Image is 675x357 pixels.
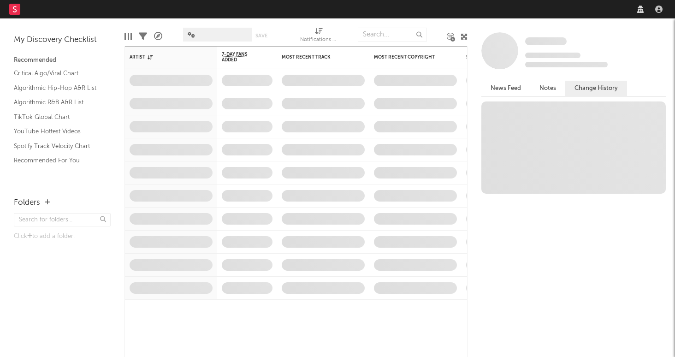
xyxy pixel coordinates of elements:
[14,197,40,208] div: Folders
[481,81,530,96] button: News Feed
[374,54,443,60] div: Most Recent Copyright
[282,54,351,60] div: Most Recent Track
[358,28,427,42] input: Search...
[14,155,101,166] a: Recommended For You
[530,81,565,96] button: Notes
[300,23,337,50] div: Notifications (Artist)
[124,23,132,50] div: Edit Columns
[255,33,267,38] button: Save
[525,37,567,45] span: Some Artist
[14,68,101,78] a: Critical Algo/Viral Chart
[14,35,111,46] div: My Discovery Checklist
[525,62,608,67] span: 0 fans last week
[525,37,567,46] a: Some Artist
[14,97,101,107] a: Algorithmic R&B A&R List
[14,231,111,242] div: Click to add a folder.
[14,112,101,122] a: TikTok Global Chart
[14,83,101,93] a: Algorithmic Hip-Hop A&R List
[130,54,199,60] div: Artist
[525,53,580,58] span: Tracking Since: [DATE]
[300,35,337,46] div: Notifications (Artist)
[14,55,111,66] div: Recommended
[14,126,101,137] a: YouTube Hottest Videos
[14,213,111,226] input: Search for folders...
[139,23,147,50] div: Filters
[154,23,162,50] div: A&R Pipeline
[565,81,627,96] button: Change History
[466,54,535,60] div: Spotify Monthly Listeners
[14,141,101,151] a: Spotify Track Velocity Chart
[222,52,259,63] span: 7-Day Fans Added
